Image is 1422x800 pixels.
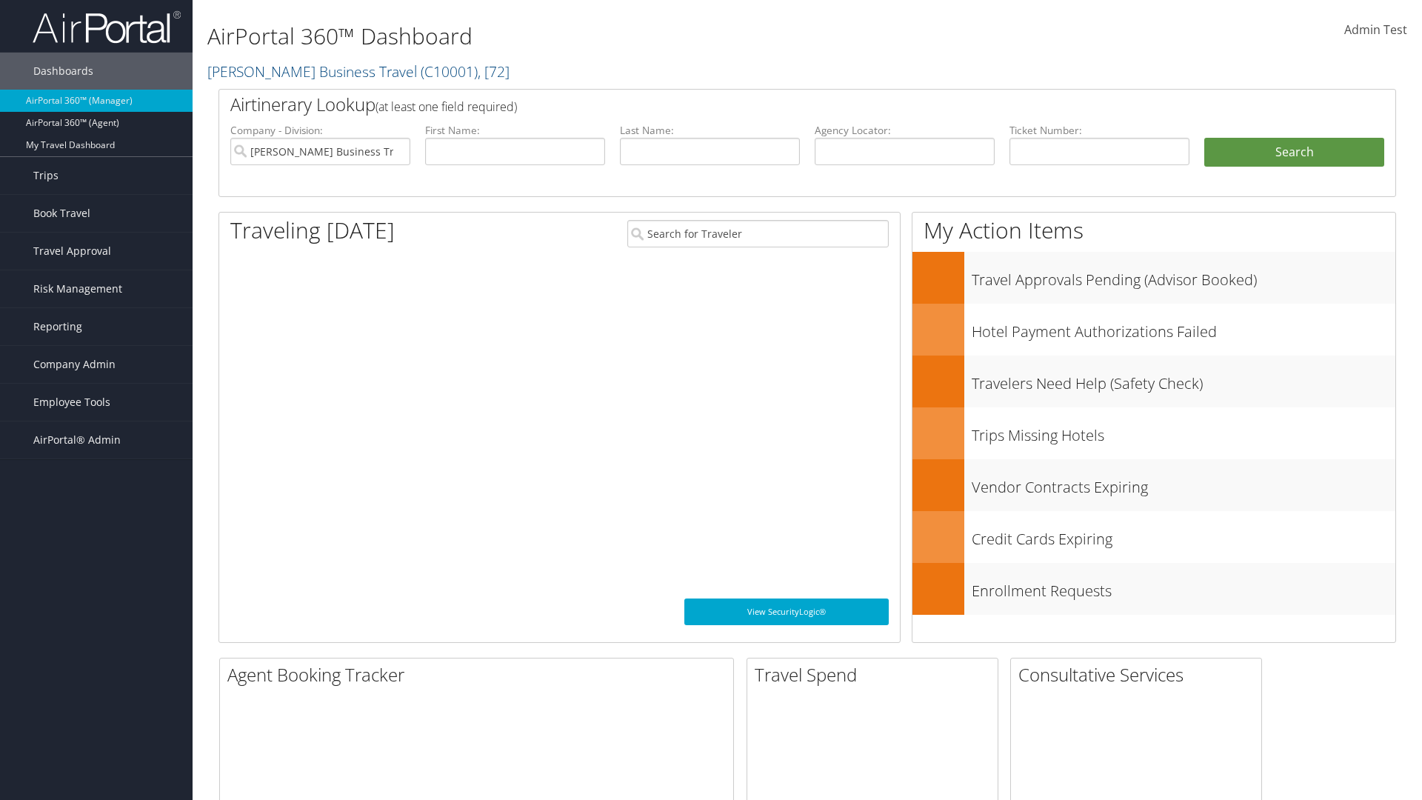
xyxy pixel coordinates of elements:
span: Risk Management [33,270,122,307]
h3: Travelers Need Help (Safety Check) [972,366,1395,394]
span: AirPortal® Admin [33,421,121,459]
span: Company Admin [33,346,116,383]
a: View SecurityLogic® [684,599,889,625]
h3: Enrollment Requests [972,573,1395,601]
input: Search for Traveler [627,220,889,247]
label: Company - Division: [230,123,410,138]
label: Last Name: [620,123,800,138]
label: Agency Locator: [815,123,995,138]
a: Vendor Contracts Expiring [912,459,1395,511]
a: Travel Approvals Pending (Advisor Booked) [912,252,1395,304]
h3: Travel Approvals Pending (Advisor Booked) [972,262,1395,290]
h1: AirPortal 360™ Dashboard [207,21,1007,52]
span: ( C10001 ) [421,61,478,81]
span: Dashboards [33,53,93,90]
img: airportal-logo.png [33,10,181,44]
span: Travel Approval [33,233,111,270]
h1: Traveling [DATE] [230,215,395,246]
span: Admin Test [1344,21,1407,38]
label: Ticket Number: [1009,123,1189,138]
button: Search [1204,138,1384,167]
h1: My Action Items [912,215,1395,246]
h2: Airtinerary Lookup [230,92,1286,117]
a: Enrollment Requests [912,563,1395,615]
h2: Consultative Services [1018,662,1261,687]
h3: Vendor Contracts Expiring [972,470,1395,498]
label: First Name: [425,123,605,138]
h3: Trips Missing Hotels [972,418,1395,446]
span: , [ 72 ] [478,61,510,81]
h2: Travel Spend [755,662,998,687]
span: Trips [33,157,59,194]
a: Admin Test [1344,7,1407,53]
a: Credit Cards Expiring [912,511,1395,563]
a: Hotel Payment Authorizations Failed [912,304,1395,356]
h3: Hotel Payment Authorizations Failed [972,314,1395,342]
span: (at least one field required) [375,99,517,115]
span: Book Travel [33,195,90,232]
h2: Agent Booking Tracker [227,662,733,687]
a: [PERSON_NAME] Business Travel [207,61,510,81]
h3: Credit Cards Expiring [972,521,1395,550]
a: Travelers Need Help (Safety Check) [912,356,1395,407]
span: Reporting [33,308,82,345]
span: Employee Tools [33,384,110,421]
a: Trips Missing Hotels [912,407,1395,459]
